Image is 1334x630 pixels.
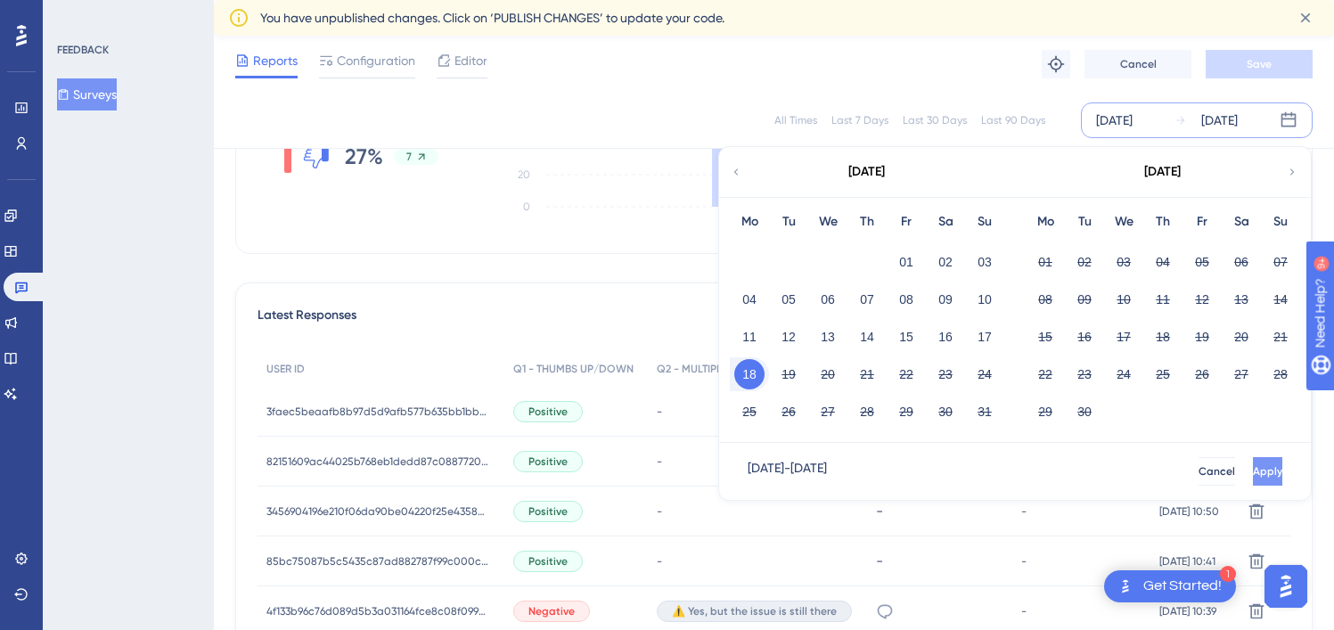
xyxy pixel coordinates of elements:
[1021,604,1027,618] span: -
[1026,211,1065,233] div: Mo
[903,113,967,127] div: Last 30 Days
[1259,560,1313,613] iframe: UserGuiding AI Assistant Launcher
[876,552,1004,569] div: -
[253,50,298,71] span: Reports
[1159,604,1216,618] span: [DATE] 10:39
[887,211,926,233] div: Fr
[1021,554,1027,569] span: -
[1030,359,1060,389] button: 22
[454,50,487,71] span: Editor
[1115,576,1136,597] img: launcher-image-alternative-text
[266,405,489,419] span: 3faec5beaafb8b97d5d9afb577b635bb1bb66bce12e9208958a871ef6e0b5e55
[970,322,1000,352] button: 17
[1187,284,1217,315] button: 12
[1109,359,1139,389] button: 24
[1226,359,1256,389] button: 27
[926,211,965,233] div: Sa
[1069,322,1100,352] button: 16
[528,604,575,618] span: Negative
[734,284,765,315] button: 04
[528,405,568,419] span: Positive
[970,359,1000,389] button: 24
[1222,211,1261,233] div: Sa
[1104,570,1236,602] div: Open Get Started! checklist, remaining modules: 1
[852,284,882,315] button: 07
[1261,211,1300,233] div: Su
[1247,57,1272,71] span: Save
[773,322,804,352] button: 12
[1030,284,1060,315] button: 08
[891,284,921,315] button: 08
[876,503,1004,520] div: -
[266,454,489,469] span: 82151609ac44025b768eb1dedd87c08877202774e4adba8fb2410c58f2385c91
[930,397,961,427] button: 30
[266,604,489,618] span: 4f133b96c76d089d5b3a031164fce8c08f099c887102be7d18e86eabd9d48941
[258,305,356,337] span: Latest Responses
[1143,211,1183,233] div: Th
[528,554,568,569] span: Positive
[1187,359,1217,389] button: 26
[672,604,837,618] span: ⚠️ Yes, but the issue is still there
[517,136,530,149] tspan: 40
[734,322,765,352] button: 11
[1069,397,1100,427] button: 30
[1148,247,1178,277] button: 04
[345,143,383,171] span: 27%
[406,150,412,164] span: 7
[1226,247,1256,277] button: 06
[1069,359,1100,389] button: 23
[970,247,1000,277] button: 03
[1104,211,1143,233] div: We
[773,284,804,315] button: 05
[1226,322,1256,352] button: 20
[528,504,568,519] span: Positive
[734,397,765,427] button: 25
[930,322,961,352] button: 16
[1069,247,1100,277] button: 02
[337,50,415,71] span: Configuration
[1084,50,1191,78] button: Cancel
[1187,247,1217,277] button: 05
[1199,457,1235,486] button: Cancel
[57,78,117,110] button: Surveys
[657,554,662,569] span: -
[657,362,770,376] span: Q2 - MULTIPLE CHOICE
[1030,322,1060,352] button: 15
[260,7,724,29] span: You have unpublished changes. Click on ‘PUBLISH CHANGES’ to update your code.
[930,359,961,389] button: 23
[1265,322,1296,352] button: 21
[1096,110,1133,131] div: [DATE]
[657,504,662,519] span: -
[523,200,530,213] tspan: 0
[730,211,769,233] div: Mo
[1265,359,1296,389] button: 28
[1220,566,1236,582] div: 1
[970,397,1000,427] button: 31
[1199,464,1235,479] span: Cancel
[657,405,662,419] span: -
[518,168,530,181] tspan: 20
[891,247,921,277] button: 01
[1253,457,1282,486] button: Apply
[42,4,111,26] span: Need Help?
[1265,284,1296,315] button: 14
[1021,504,1027,519] span: -
[813,397,843,427] button: 27
[266,504,489,519] span: 3456904196e210f06da90be04220f25e4358e4721246b141bd0ffc6af0120bae
[848,161,885,183] div: [DATE]
[1183,211,1222,233] div: Fr
[852,359,882,389] button: 21
[1069,284,1100,315] button: 09
[734,359,765,389] button: 18
[748,457,827,486] div: [DATE] - [DATE]
[657,454,662,469] span: -
[1148,322,1178,352] button: 18
[1030,247,1060,277] button: 01
[891,397,921,427] button: 29
[1148,284,1178,315] button: 11
[813,284,843,315] button: 06
[57,43,109,57] div: FEEDBACK
[813,359,843,389] button: 20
